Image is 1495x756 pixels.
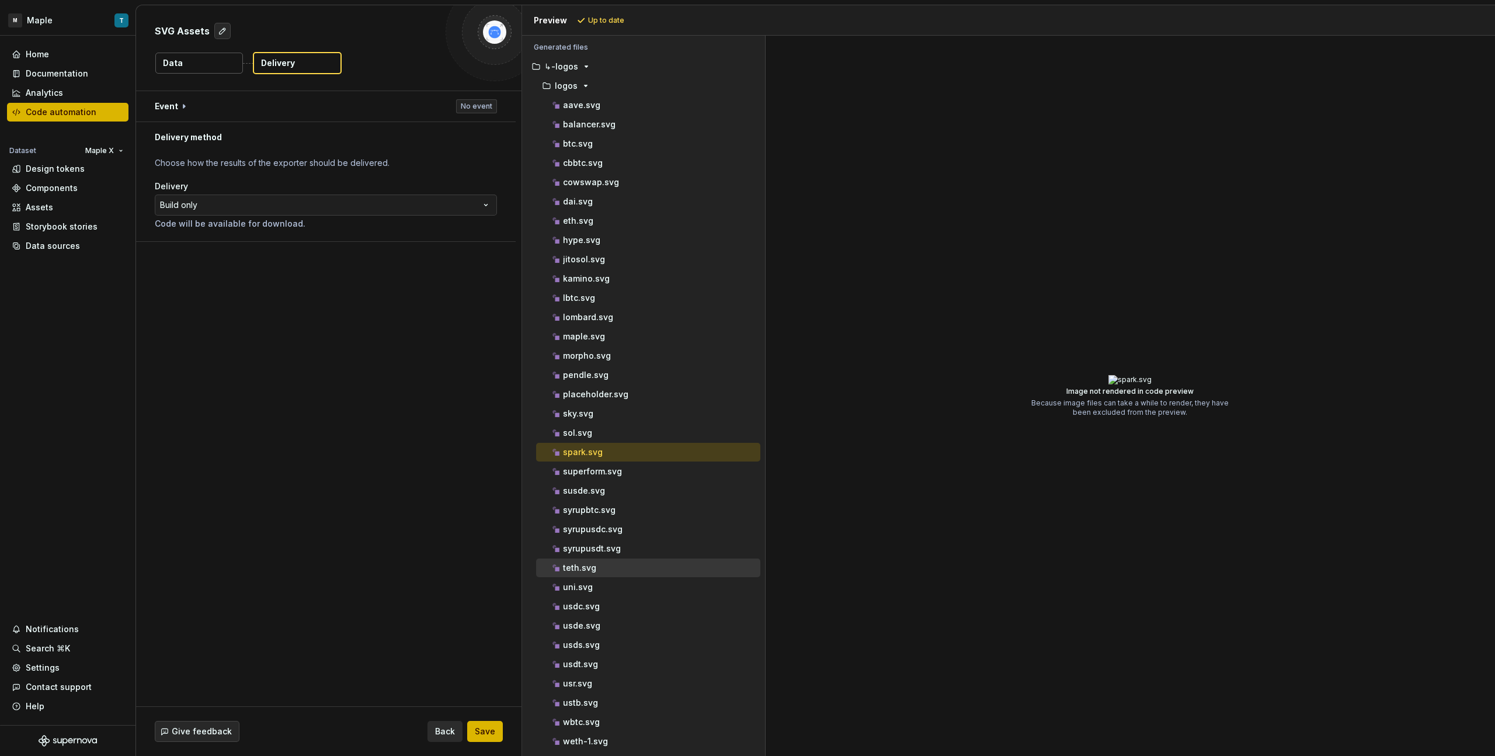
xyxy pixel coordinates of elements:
[563,216,593,226] p: eth.svg
[26,202,53,213] div: Assets
[563,351,611,360] p: morpho.svg
[563,660,598,669] p: usdt.svg
[588,16,624,25] p: Up to date
[563,679,592,688] p: usr.svg
[80,143,128,159] button: Maple X
[563,370,609,380] p: pendle.svg
[435,726,455,737] span: Back
[534,43,753,52] p: Generated files
[544,62,578,71] p: ↳-logos
[467,721,503,742] button: Save
[563,544,621,553] p: syrupusdt.svg
[563,409,593,418] p: sky.svg
[155,181,188,192] label: Delivery
[26,662,60,674] div: Settings
[563,448,603,457] p: spark.svg
[563,428,592,438] p: sol.svg
[536,214,760,227] button: eth.svg
[536,696,760,709] button: ustb.svg
[563,197,593,206] p: dai.svg
[563,737,608,746] p: weth-1.svg
[536,561,760,574] button: teth.svg
[536,176,760,189] button: cowswap.svg
[155,721,239,742] button: Give feedback
[536,330,760,343] button: maple.svg
[26,681,92,693] div: Contact support
[7,159,128,178] a: Design tokens
[563,158,603,168] p: cbbtc.svg
[563,602,600,611] p: usdc.svg
[26,48,49,60] div: Home
[536,407,760,420] button: sky.svg
[7,84,128,102] a: Analytics
[26,643,70,654] div: Search ⌘K
[536,157,760,169] button: cbbtc.svg
[536,426,760,439] button: sol.svg
[536,388,760,401] button: placeholder.svg
[536,600,760,613] button: usdc.svg
[26,163,85,175] div: Design tokens
[536,446,760,459] button: spark.svg
[7,103,128,122] a: Code automation
[563,467,622,476] p: superform.svg
[26,221,98,233] div: Storybook stories
[39,735,97,747] a: Supernova Logo
[172,726,232,737] span: Give feedback
[563,582,593,592] p: uni.svg
[26,623,79,635] div: Notifications
[536,735,760,748] button: weth-1.svg
[1108,375,1152,384] img: spark.svg
[8,13,22,27] div: M
[527,60,760,73] button: ↳-logos
[536,619,760,632] button: usde.svg
[26,182,78,194] div: Components
[536,523,760,536] button: syrupusdc.svg
[563,486,605,495] p: susde.svg
[534,15,567,26] div: Preview
[563,274,610,283] p: kamino.svg
[7,237,128,255] a: Data sources
[26,700,44,712] div: Help
[563,235,600,245] p: hype.svg
[155,157,497,169] p: Choose how the results of the exporter should be delivered.
[536,639,760,651] button: usds.svg
[7,64,128,83] a: Documentation
[155,53,243,74] button: Data
[563,293,595,303] p: lbtc.svg
[536,272,760,285] button: kamino.svg
[563,178,619,187] p: cowswap.svg
[7,697,128,716] button: Help
[536,484,760,497] button: susde.svg
[536,137,760,150] button: btc.svg
[536,504,760,516] button: syrupbtc.svg
[7,639,128,658] button: Search ⌘K
[427,721,463,742] button: Back
[563,621,600,630] p: usde.svg
[536,542,760,555] button: syrupusdt.svg
[7,179,128,197] a: Components
[7,658,128,677] a: Settings
[536,234,760,247] button: hype.svg
[7,678,128,696] button: Contact support
[536,99,760,112] button: aave.svg
[563,563,596,573] p: teth.svg
[119,16,124,25] div: T
[536,658,760,671] button: usdt.svg
[563,505,616,515] p: syrupbtc.svg
[536,253,760,266] button: jitosol.svg
[26,240,80,252] div: Data sources
[563,313,613,322] p: lombard.svg
[1031,398,1229,417] p: Because image files can take a while to render, they have been excluded from the preview.
[7,45,128,64] a: Home
[261,57,295,69] p: Delivery
[536,369,760,382] button: pendle.svg
[563,120,616,129] p: balancer.svg
[85,146,114,155] span: Maple X
[7,217,128,236] a: Storybook stories
[2,8,133,33] button: MMapleT
[536,118,760,131] button: balancer.svg
[536,716,760,729] button: wbtc.svg
[563,390,628,399] p: placeholder.svg
[563,698,598,708] p: ustb.svg
[27,15,53,26] div: Maple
